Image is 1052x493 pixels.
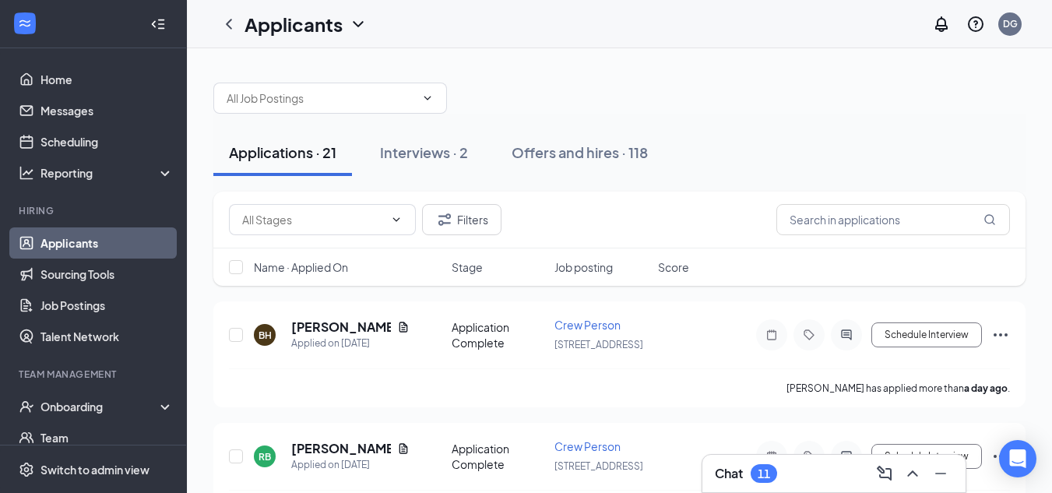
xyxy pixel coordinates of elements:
[380,143,468,162] div: Interviews · 2
[928,461,953,486] button: Minimize
[800,450,818,463] svg: Tag
[40,165,174,181] div: Reporting
[397,321,410,333] svg: Document
[40,126,174,157] a: Scheduling
[931,464,950,483] svg: Minimize
[19,368,171,381] div: Team Management
[964,382,1008,394] b: a day ago
[900,461,925,486] button: ChevronUp
[903,464,922,483] svg: ChevronUp
[349,15,368,33] svg: ChevronDown
[1003,17,1018,30] div: DG
[254,259,348,275] span: Name · Applied On
[758,467,770,481] div: 11
[800,329,818,341] svg: Tag
[220,15,238,33] svg: ChevronLeft
[776,204,1010,235] input: Search in applications
[875,464,894,483] svg: ComposeMessage
[872,461,897,486] button: ComposeMessage
[40,95,174,126] a: Messages
[291,457,410,473] div: Applied on [DATE]
[966,15,985,33] svg: QuestionInfo
[390,213,403,226] svg: ChevronDown
[932,15,951,33] svg: Notifications
[242,211,384,228] input: All Stages
[991,447,1010,466] svg: Ellipses
[40,227,174,259] a: Applicants
[837,329,856,341] svg: ActiveChat
[658,259,689,275] span: Score
[40,321,174,352] a: Talent Network
[991,326,1010,344] svg: Ellipses
[40,64,174,95] a: Home
[554,259,613,275] span: Job posting
[227,90,415,107] input: All Job Postings
[554,460,643,472] span: [STREET_ADDRESS]
[19,462,34,477] svg: Settings
[715,465,743,482] h3: Chat
[19,204,171,217] div: Hiring
[512,143,648,162] div: Offers and hires · 118
[871,444,982,469] button: Schedule Interview
[40,290,174,321] a: Job Postings
[554,318,621,332] span: Crew Person
[871,322,982,347] button: Schedule Interview
[40,399,160,414] div: Onboarding
[999,440,1036,477] div: Open Intercom Messenger
[19,399,34,414] svg: UserCheck
[452,259,483,275] span: Stage
[245,11,343,37] h1: Applicants
[762,450,781,463] svg: Note
[40,462,150,477] div: Switch to admin view
[19,165,34,181] svg: Analysis
[554,439,621,453] span: Crew Person
[837,450,856,463] svg: ActiveChat
[259,329,272,342] div: BH
[291,440,391,457] h5: [PERSON_NAME]
[40,259,174,290] a: Sourcing Tools
[422,204,501,235] button: Filter Filters
[397,442,410,455] svg: Document
[17,16,33,31] svg: WorkstreamLogo
[554,339,643,350] span: [STREET_ADDRESS]
[229,143,336,162] div: Applications · 21
[786,382,1010,395] p: [PERSON_NAME] has applied more than .
[421,92,434,104] svg: ChevronDown
[435,210,454,229] svg: Filter
[40,422,174,453] a: Team
[291,319,391,336] h5: [PERSON_NAME]
[762,329,781,341] svg: Note
[452,441,546,472] div: Application Complete
[452,319,546,350] div: Application Complete
[150,16,166,32] svg: Collapse
[983,213,996,226] svg: MagnifyingGlass
[291,336,410,351] div: Applied on [DATE]
[259,450,271,463] div: RB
